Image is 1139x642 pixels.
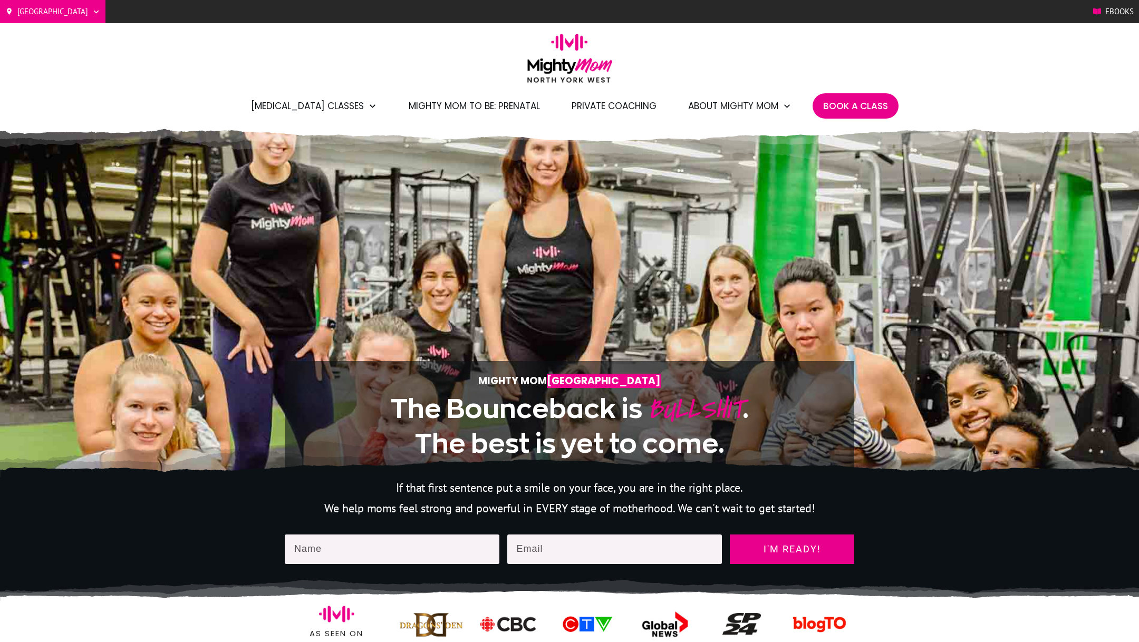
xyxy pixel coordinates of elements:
[399,608,463,640] img: ico-mighty-mom
[251,97,377,115] a: [MEDICAL_DATA] Classes
[1093,4,1134,20] a: Ebooks
[285,627,388,640] p: As seen on
[478,374,661,388] strong: Mighty Mom
[317,391,822,461] h1: .
[409,97,540,115] a: Mighty Mom to Be: Prenatal
[688,97,791,115] a: About Mighty Mom
[823,97,888,115] a: Book A Class
[572,97,657,115] a: Private Coaching
[251,97,364,115] span: [MEDICAL_DATA] Classes
[739,544,845,555] span: I'm ready!
[324,501,815,515] span: We help moms feel strong and powerful in EVERY stage of motherhood. We can't wait to get started!
[1105,4,1134,20] span: Ebooks
[391,394,642,423] span: The Bounceback is
[547,374,661,388] span: [GEOGRAPHIC_DATA]
[722,613,761,635] img: ico-mighty-mom
[17,4,88,20] span: [GEOGRAPHIC_DATA]
[629,610,699,638] img: ico-mighty-mom
[507,534,722,564] input: Email
[648,390,742,429] span: BULLSHIT
[688,97,778,115] span: About Mighty Mom
[5,4,100,20] a: [GEOGRAPHIC_DATA]
[415,429,725,458] span: The best is yet to come.
[319,596,354,631] img: ico-mighty-mom
[285,534,499,564] input: Name
[730,534,854,564] a: I'm ready!
[396,480,743,495] span: If that first sentence put a smile on your face, you are in the right place.
[554,614,620,635] img: ico-mighty-mom
[478,614,539,634] img: ico-mighty-mom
